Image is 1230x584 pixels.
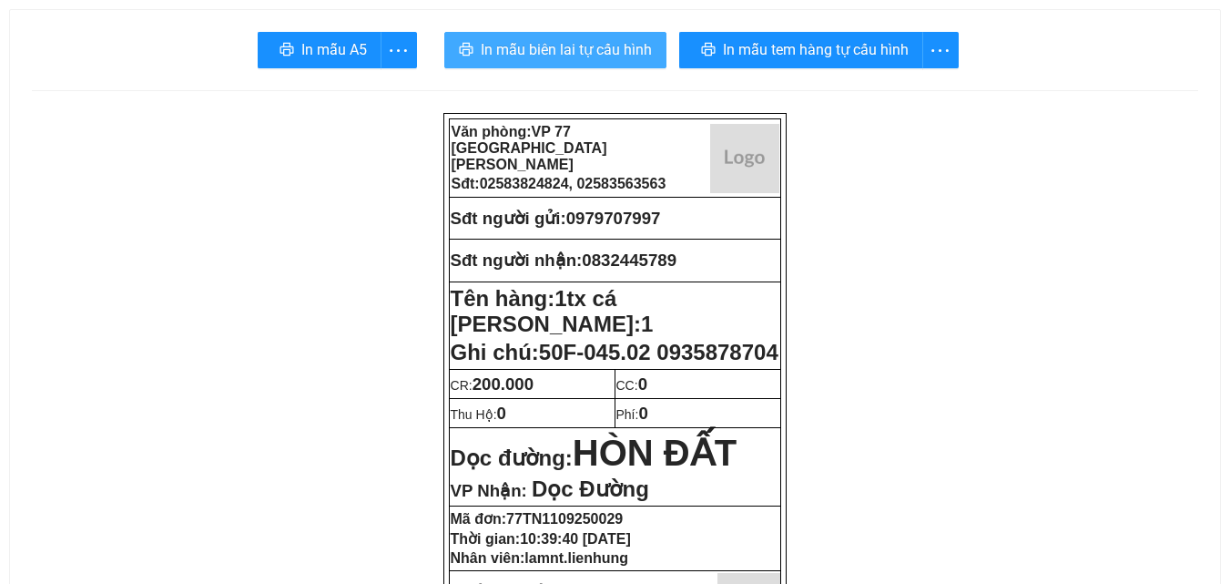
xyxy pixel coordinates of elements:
span: VP Nhận: [451,481,527,500]
span: 0 [638,404,647,423]
span: 0 [638,374,647,394]
strong: Mã đơn: [451,511,624,527]
span: 1tx cá [PERSON_NAME]: [451,286,654,336]
span: 0979707997 [566,209,661,228]
strong: Nhân viên: [451,550,629,566]
button: more [381,32,417,68]
span: CC: [616,378,648,393]
button: printerIn mẫu biên lai tự cấu hình [444,32,666,68]
span: 02583824824, 02583563563 [480,176,666,191]
span: Phí: [616,407,648,422]
span: printer [459,42,473,59]
span: 50F-045.02 0935878704 [539,340,778,364]
span: printer [280,42,294,59]
span: VP 77 [GEOGRAPHIC_DATA][PERSON_NAME] [452,124,607,172]
span: Thu Hộ: [451,407,506,422]
button: printerIn mẫu A5 [258,32,381,68]
span: 200.000 [473,374,534,394]
span: 77TN1109250029 [506,511,623,527]
span: HÒN ĐẤT [573,433,737,473]
span: 10:39:40 [DATE] [520,531,631,547]
span: Ghi chú: [451,340,778,364]
span: printer [701,42,716,59]
span: In mẫu biên lai tự cấu hình [481,38,652,61]
strong: Sđt: [452,176,666,191]
strong: Dọc đường: [451,446,737,470]
span: lamnt.lienhung [524,550,628,566]
span: In mẫu tem hàng tự cấu hình [723,38,909,61]
button: more [922,32,959,68]
span: 1 [641,312,653,336]
span: more [923,39,958,62]
strong: Văn phòng: [452,124,607,172]
strong: Sđt người nhận: [451,251,583,270]
strong: Sđt người gửi: [451,209,566,228]
span: 0 [497,404,506,423]
span: more [381,39,416,62]
strong: Tên hàng: [451,286,654,336]
span: In mẫu A5 [301,38,367,61]
span: CR: [451,378,534,393]
button: printerIn mẫu tem hàng tự cấu hình [679,32,923,68]
strong: Thời gian: [451,531,631,547]
span: 0832445789 [582,251,676,270]
span: Dọc Đường [532,476,649,501]
img: logo [710,124,779,193]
